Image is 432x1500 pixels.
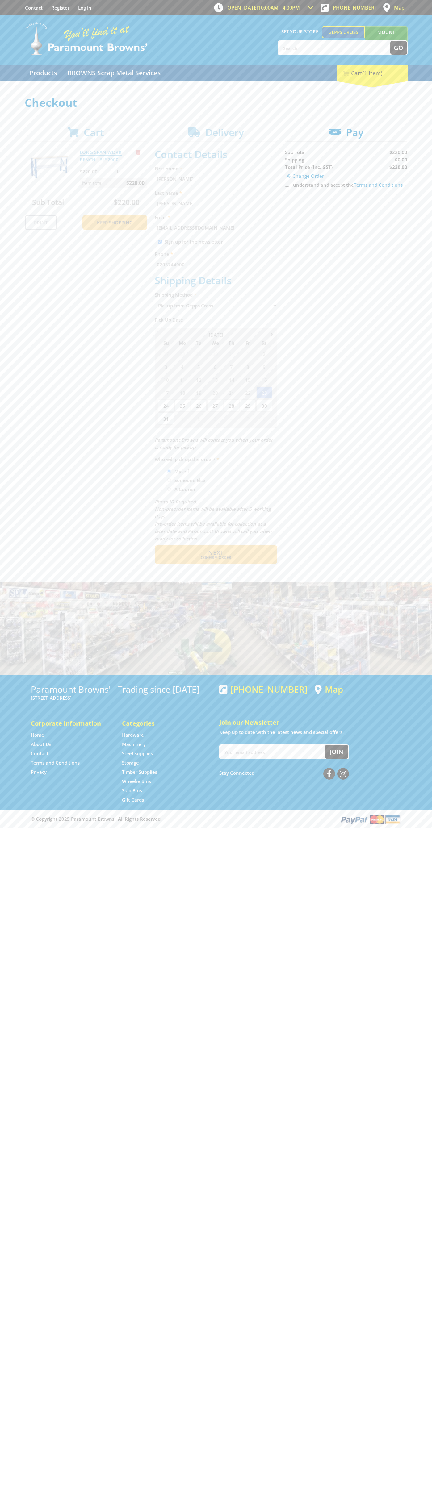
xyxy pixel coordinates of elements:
label: I understand and accept the [290,182,403,188]
h1: Checkout [25,97,408,109]
span: Pay [346,126,363,139]
div: Cart [337,65,408,81]
span: Sub Total [285,149,306,155]
a: Go to the Home page [31,732,44,738]
span: (1 item) [362,69,383,77]
input: Please accept the terms and conditions. [285,183,289,187]
div: ® Copyright 2025 Paramount Browns'. All Rights Reserved. [25,814,408,825]
h5: Corporate Information [31,719,110,728]
a: Go to the Terms and Conditions page [31,760,80,766]
img: Paramount Browns' [25,22,148,56]
a: Go to the Hardware page [122,732,144,738]
a: Terms and Conditions [354,182,403,188]
a: Go to the Machinery page [122,741,146,748]
a: Go to the About Us page [31,741,51,748]
button: Go [390,41,407,55]
a: Go to the Contact page [25,5,43,11]
input: Your email address [220,745,325,759]
a: Go to the Timber Supplies page [122,769,157,775]
a: Go to the Wheelie Bins page [122,778,151,785]
div: [PHONE_NUMBER] [219,684,307,694]
strong: $220.00 [389,164,407,170]
a: View a map of Gepps Cross location [315,684,343,694]
span: $220.00 [389,149,407,155]
h5: Categories [122,719,201,728]
span: Shipping [285,156,304,163]
a: Go to the Products page [25,65,61,81]
strong: Total Price (inc. GST) [285,164,333,170]
span: Change Order [292,173,324,179]
img: PayPal, Mastercard, Visa accepted [340,814,401,825]
h3: Paramount Browns' - Trading since [DATE] [31,684,213,694]
a: Log in [78,5,91,11]
span: 10:00am - 4:00pm [258,4,300,11]
span: Set your store [278,26,322,37]
a: Gepps Cross [322,26,365,38]
a: Go to the Privacy page [31,769,47,775]
a: Go to the Gift Cards page [122,797,144,803]
span: $0.00 [395,156,407,163]
a: Change Order [285,171,326,181]
a: Go to the Contact page [31,750,48,757]
input: Search [279,41,390,55]
a: Go to the BROWNS Scrap Metal Services page [63,65,165,81]
a: Mount [PERSON_NAME] [365,26,408,49]
h5: Join our Newsletter [219,718,401,727]
p: Keep up to date with the latest news and special offers. [219,728,401,736]
a: Go to the Steel Supplies page [122,750,153,757]
div: Stay Connected [219,765,349,780]
button: Join [325,745,348,759]
span: OPEN [DATE] [227,4,300,11]
a: Go to the registration page [51,5,69,11]
a: Go to the Storage page [122,760,139,766]
a: Go to the Skip Bins page [122,787,142,794]
p: [STREET_ADDRESS] [31,694,213,702]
